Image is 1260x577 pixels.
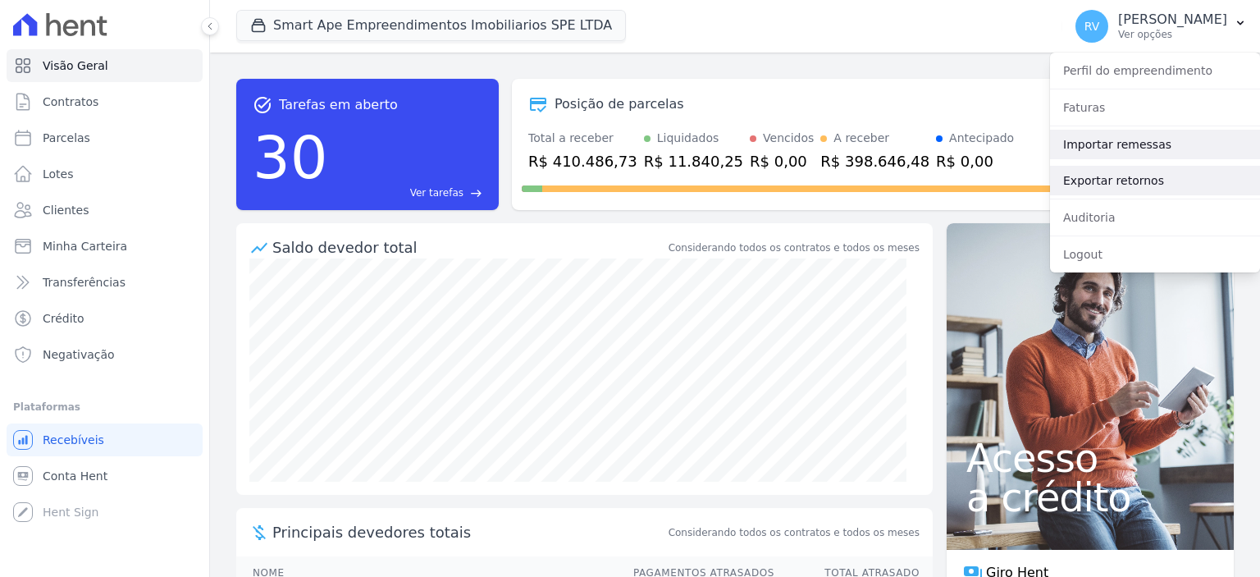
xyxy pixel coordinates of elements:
[7,85,203,118] a: Contratos
[1050,240,1260,269] a: Logout
[7,194,203,227] a: Clientes
[253,95,272,115] span: task_alt
[7,158,203,190] a: Lotes
[657,130,719,147] div: Liquidados
[555,94,684,114] div: Posição de parcelas
[1062,3,1260,49] button: RV [PERSON_NAME] Ver opções
[43,468,107,484] span: Conta Hent
[236,10,626,41] button: Smart Ape Empreendimentos Imobiliarios SPE LTDA
[7,460,203,492] a: Conta Hent
[253,115,328,200] div: 30
[43,57,108,74] span: Visão Geral
[279,95,398,115] span: Tarefas em aberto
[1050,166,1260,195] a: Exportar retornos
[272,236,665,259] div: Saldo devedor total
[528,130,637,147] div: Total a receber
[43,346,115,363] span: Negativação
[43,310,84,327] span: Crédito
[1118,28,1227,41] p: Ver opções
[7,49,203,82] a: Visão Geral
[7,121,203,154] a: Parcelas
[644,150,743,172] div: R$ 11.840,25
[528,150,637,172] div: R$ 410.486,73
[272,521,665,543] span: Principais devedores totais
[7,338,203,371] a: Negativação
[43,274,126,291] span: Transferências
[669,525,920,540] span: Considerando todos os contratos e todos os meses
[750,150,814,172] div: R$ 0,00
[7,302,203,335] a: Crédito
[43,166,74,182] span: Lotes
[669,240,920,255] div: Considerando todos os contratos e todos os meses
[1118,11,1227,28] p: [PERSON_NAME]
[13,397,196,417] div: Plataformas
[1084,21,1100,32] span: RV
[43,238,127,254] span: Minha Carteira
[43,432,104,448] span: Recebíveis
[949,130,1014,147] div: Antecipado
[966,478,1214,517] span: a crédito
[820,150,929,172] div: R$ 398.646,48
[1050,93,1260,122] a: Faturas
[936,150,1014,172] div: R$ 0,00
[43,94,98,110] span: Contratos
[966,438,1214,478] span: Acesso
[470,187,482,199] span: east
[7,424,203,456] a: Recebíveis
[833,130,889,147] div: A receber
[43,202,89,218] span: Clientes
[7,266,203,299] a: Transferências
[410,185,463,200] span: Ver tarefas
[1050,203,1260,232] a: Auditoria
[7,230,203,263] a: Minha Carteira
[43,130,90,146] span: Parcelas
[763,130,814,147] div: Vencidos
[335,185,482,200] a: Ver tarefas east
[1050,56,1260,85] a: Perfil do empreendimento
[1050,130,1260,159] a: Importar remessas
